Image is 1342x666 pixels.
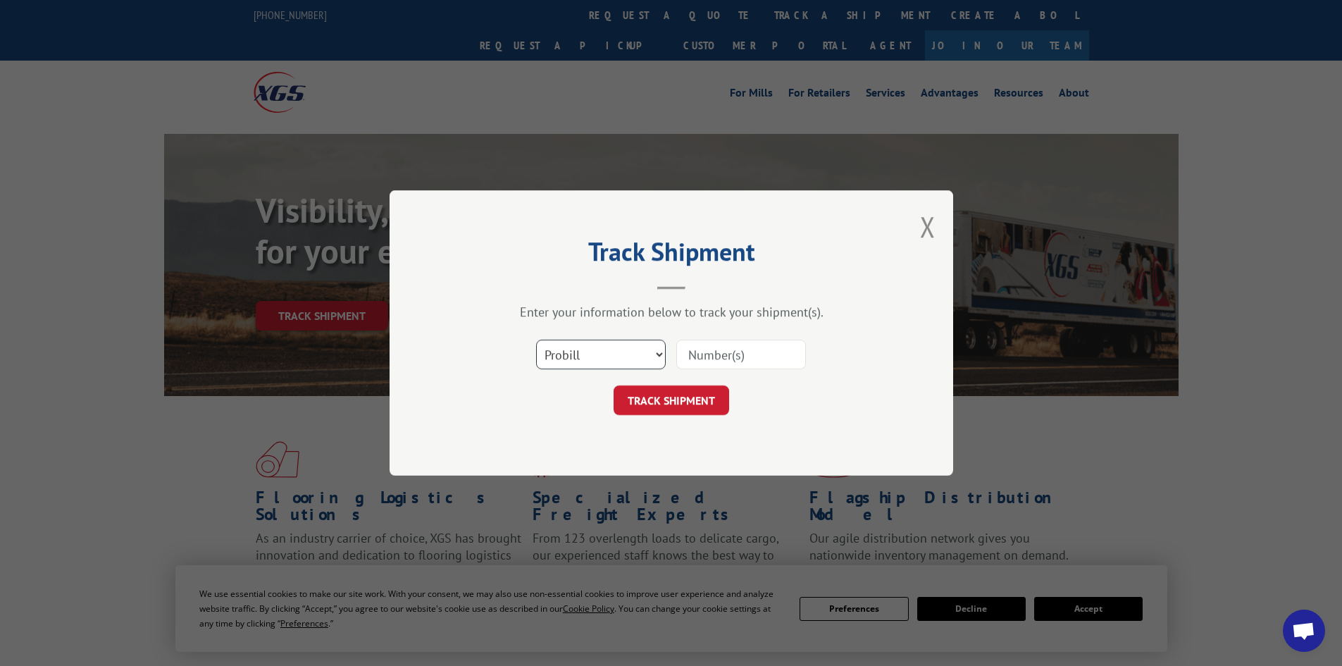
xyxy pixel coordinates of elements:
button: Close modal [920,208,936,245]
h2: Track Shipment [460,242,883,269]
div: Enter your information below to track your shipment(s). [460,304,883,320]
a: Open chat [1283,610,1325,652]
button: TRACK SHIPMENT [614,386,729,415]
input: Number(s) [676,340,806,369]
